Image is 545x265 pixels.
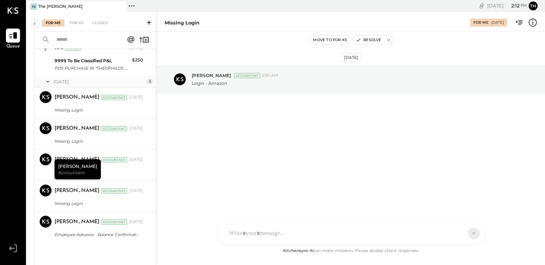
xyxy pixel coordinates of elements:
[101,95,127,100] div: Accountant
[487,2,527,9] div: [DATE]
[505,2,519,9] span: 2 : 12
[165,19,199,26] div: Missing Login
[478,2,485,10] div: copy link
[192,80,227,86] p: Login - Amazon
[38,4,83,10] div: The [PERSON_NAME]
[54,57,130,64] div: 9999 To Be Classified P&L
[54,64,130,72] div: POS PURCHASE IN *THEOPHILOS CONS POS PURCHASE IN *[PERSON_NAME] 917-4569497 OH 004
[6,43,20,50] span: Queue
[234,73,260,78] div: Accountant
[65,46,81,51] div: System
[54,218,99,226] div: [PERSON_NAME]
[129,219,143,225] div: [DATE]
[66,19,87,27] div: For KS
[521,3,527,8] span: pm
[529,1,538,10] button: th
[101,219,127,225] div: Accountant
[54,156,99,163] div: [PERSON_NAME]
[129,157,143,163] div: [DATE]
[42,19,65,27] div: For Me
[54,159,101,179] div: [PERSON_NAME]
[353,36,384,44] button: Resolve
[129,95,143,100] div: [DATE]
[30,3,37,10] div: TC
[58,169,85,176] span: Accountant
[129,188,143,194] div: [DATE]
[54,200,141,207] div: Missing Login
[262,73,278,79] span: 2:50 AM
[54,231,141,238] div: Employee Advance - Balance Confirmation
[341,53,361,62] div: [DATE]
[129,45,143,51] div: [DATE]
[54,125,99,132] div: [PERSON_NAME]
[0,29,26,50] a: Queue
[54,106,141,114] div: Missing Login
[53,79,145,85] div: [DATE]
[54,94,99,101] div: [PERSON_NAME]
[147,79,153,85] div: 5
[54,187,99,195] div: [PERSON_NAME]
[192,72,231,79] span: [PERSON_NAME]
[54,138,141,145] div: Missing Login
[101,126,127,131] div: Accountant
[101,188,127,193] div: Accountant
[101,157,127,162] div: Accountant
[54,44,63,52] div: KAI
[129,126,143,132] div: [DATE]
[473,20,489,25] div: For Me
[310,36,350,44] button: Move to for ks
[132,56,143,64] div: $250
[89,19,112,27] div: Closed
[491,20,504,25] div: [DATE]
